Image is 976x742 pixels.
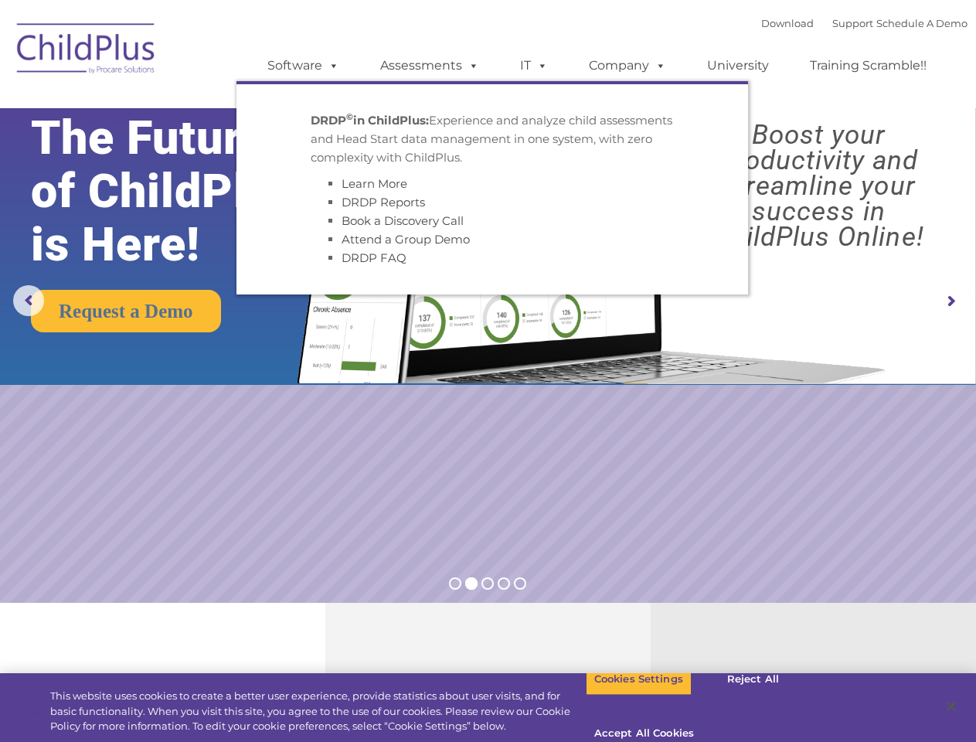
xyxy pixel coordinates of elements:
a: Schedule A Demo [876,17,967,29]
span: Last name [215,102,262,114]
span: Phone number [215,165,281,177]
rs-layer: The Future of ChildPlus is Here! [31,111,342,271]
a: Assessments [365,50,495,81]
a: Request a Demo [31,290,221,332]
a: Attend a Group Demo [342,232,470,247]
button: Reject All [705,663,801,696]
strong: DRDP in ChildPlus: [311,113,429,128]
rs-layer: Boost your productivity and streamline your success in ChildPlus Online! [674,122,964,250]
button: Cookies Settings [586,663,692,696]
a: Download [761,17,814,29]
a: IT [505,50,563,81]
font: | [761,17,967,29]
a: Training Scramble!! [794,50,942,81]
a: Software [252,50,355,81]
a: Book a Discovery Call [342,213,464,228]
button: Close [934,689,968,723]
a: University [692,50,784,81]
a: Learn More [342,176,407,191]
p: Experience and analyze child assessments and Head Start data management in one system, with zero ... [311,111,674,167]
a: Support [832,17,873,29]
sup: © [346,111,353,122]
a: DRDP Reports [342,195,425,209]
img: ChildPlus by Procare Solutions [9,12,164,90]
a: DRDP FAQ [342,250,406,265]
div: This website uses cookies to create a better user experience, provide statistics about user visit... [50,689,586,734]
a: Company [573,50,682,81]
